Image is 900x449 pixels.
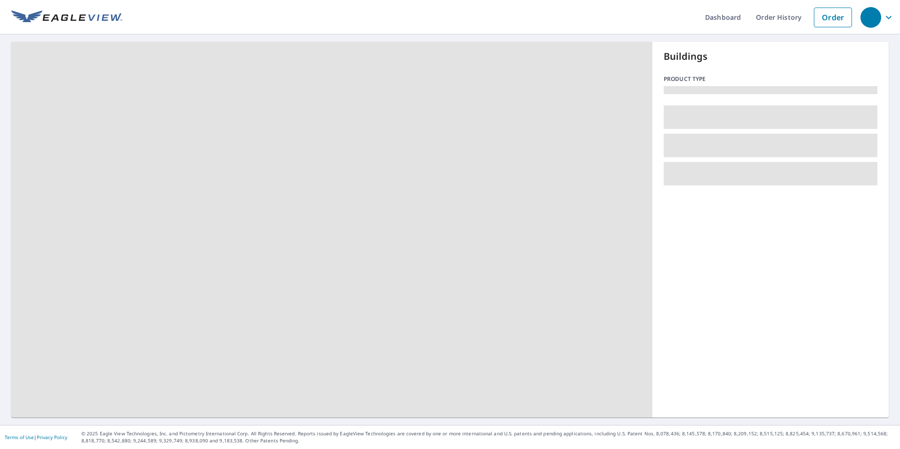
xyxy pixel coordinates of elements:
p: | [5,434,67,440]
a: Privacy Policy [37,434,67,441]
p: Product type [664,75,877,83]
img: EV Logo [11,10,122,24]
a: Order [814,8,852,27]
a: Terms of Use [5,434,34,441]
p: © 2025 Eagle View Technologies, Inc. and Pictometry International Corp. All Rights Reserved. Repo... [81,430,895,444]
p: Buildings [664,49,877,64]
